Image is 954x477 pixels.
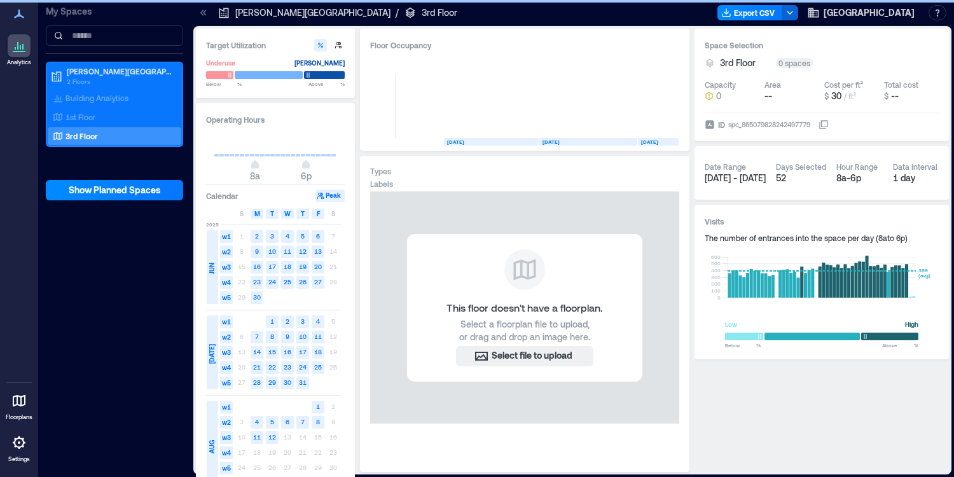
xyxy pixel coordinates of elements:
[66,112,95,122] p: 1st Floor
[268,278,276,286] text: 24
[716,90,721,102] span: 0
[220,230,233,243] span: w1
[893,162,937,172] div: Data Interval
[711,254,721,260] tspan: 600
[314,333,322,340] text: 11
[705,172,766,183] span: [DATE] - [DATE]
[824,92,829,100] span: $
[705,39,939,52] h3: Space Selection
[253,363,261,371] text: 21
[314,363,322,371] text: 25
[301,170,312,181] span: 6p
[206,80,242,88] span: Below %
[294,57,345,69] div: [PERSON_NAME]
[284,348,291,356] text: 16
[705,162,746,172] div: Date Range
[268,348,276,356] text: 15
[711,260,721,266] tspan: 500
[717,294,721,301] tspan: 0
[270,317,274,325] text: 1
[720,57,771,69] button: 3rd Floor
[220,446,233,459] span: w4
[831,90,841,101] span: 30
[250,170,260,181] span: 8a
[206,39,345,52] h3: Target Utilization
[299,278,307,286] text: 26
[317,209,320,219] span: F
[456,346,593,366] button: Select file to upload
[824,90,879,102] button: $ 30 / ft²
[543,139,560,145] text: [DATE]
[705,233,939,243] div: The number of entrances into the space per day ( 8a to 6p )
[66,93,128,103] p: Building Analytics
[220,377,233,389] span: w5
[253,263,261,270] text: 16
[844,92,856,100] span: / ft²
[299,333,307,340] text: 10
[776,172,826,184] div: 52
[268,433,276,441] text: 12
[253,293,261,301] text: 30
[836,162,878,172] div: Hour Range
[46,5,183,18] p: My Spaces
[270,333,274,340] text: 8
[286,317,289,325] text: 2
[301,209,305,219] span: T
[254,209,260,219] span: M
[220,346,233,359] span: w3
[207,344,217,364] span: [DATE]
[268,263,276,270] text: 17
[301,232,305,240] text: 5
[284,363,291,371] text: 23
[206,190,238,202] h3: Calendar
[207,440,217,453] span: AUG
[220,315,233,328] span: w1
[396,6,399,19] p: /
[446,300,603,315] span: This floor doesn't have a floorplan.
[459,318,590,343] span: Select a floorplan file to upload, or drag and drop an image here.
[286,418,289,425] text: 6
[255,333,259,340] text: 7
[255,247,259,255] text: 9
[314,263,322,270] text: 20
[270,418,274,425] text: 5
[705,79,736,90] div: Capacity
[705,90,759,102] button: 0
[314,348,322,356] text: 18
[776,162,826,172] div: Days Selected
[299,263,307,270] text: 19
[315,190,345,202] button: Peak
[316,317,320,325] text: 4
[641,139,658,145] text: [DATE]
[299,247,307,255] text: 12
[206,221,219,228] span: 2025
[316,418,320,425] text: 8
[220,361,233,374] span: w4
[220,462,233,474] span: w5
[220,416,233,429] span: w2
[207,263,217,274] span: JUN
[255,418,259,425] text: 4
[284,278,291,286] text: 25
[905,318,918,331] div: High
[284,263,291,270] text: 18
[253,433,261,441] text: 11
[268,363,276,371] text: 22
[6,413,32,421] p: Floorplans
[299,363,307,371] text: 24
[884,92,888,100] span: $
[270,232,274,240] text: 3
[299,348,307,356] text: 17
[270,209,274,219] span: T
[308,80,345,88] span: Above %
[66,131,98,141] p: 3rd Floor
[314,247,322,255] text: 13
[316,232,320,240] text: 6
[253,278,261,286] text: 23
[717,5,782,20] button: Export CSV
[253,378,261,386] text: 28
[253,348,261,356] text: 14
[220,291,233,304] span: w5
[220,276,233,289] span: w4
[220,261,233,273] span: w3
